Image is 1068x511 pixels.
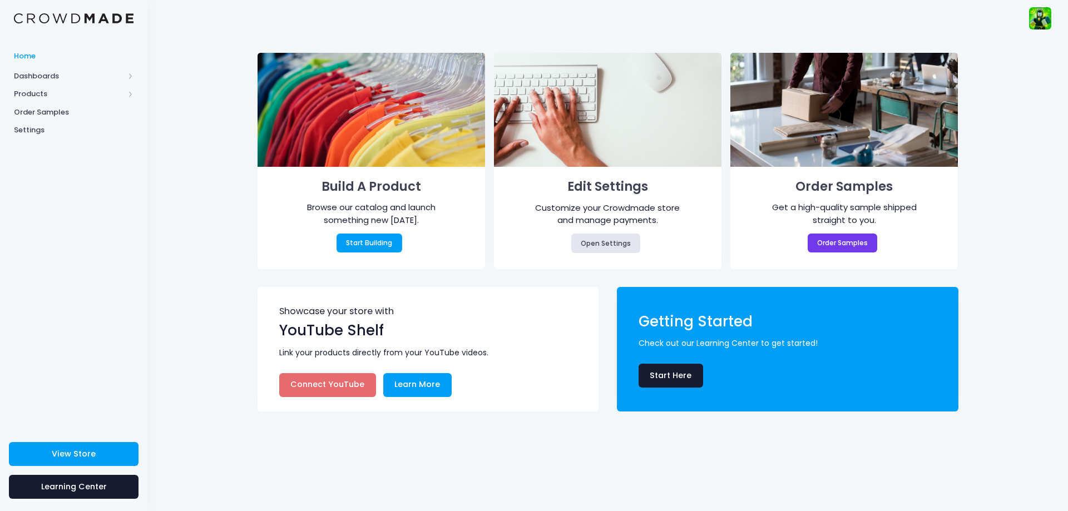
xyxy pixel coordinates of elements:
[1029,7,1051,29] img: User
[571,234,641,252] a: Open Settings
[279,347,583,359] span: Link your products directly from your YouTube videos.
[528,202,688,227] div: Customize your Crowdmade store and manage payments.
[9,475,139,499] a: Learning Center
[14,107,133,118] span: Order Samples
[274,176,469,198] h1: Build A Product
[337,234,402,252] a: Start Building
[41,481,107,492] span: Learning Center
[291,201,451,226] div: Browse our catalog and launch something new [DATE].
[14,125,133,136] span: Settings
[639,311,753,331] span: Getting Started
[14,71,124,82] span: Dashboards
[279,307,579,320] span: Showcase your store with
[639,364,703,388] a: Start Here
[14,13,133,24] img: Logo
[765,201,924,226] div: Get a high-quality sample shipped straight to you.
[52,448,96,459] span: View Store
[808,234,878,252] a: Order Samples
[14,88,124,100] span: Products
[639,338,942,349] span: Check out our Learning Center to get started!
[279,320,384,340] span: YouTube Shelf
[9,442,139,466] a: View Store
[747,176,942,198] h1: Order Samples
[14,51,133,62] span: Home
[510,176,705,198] h1: Edit Settings
[279,373,376,397] a: Connect YouTube
[383,373,452,397] a: Learn More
